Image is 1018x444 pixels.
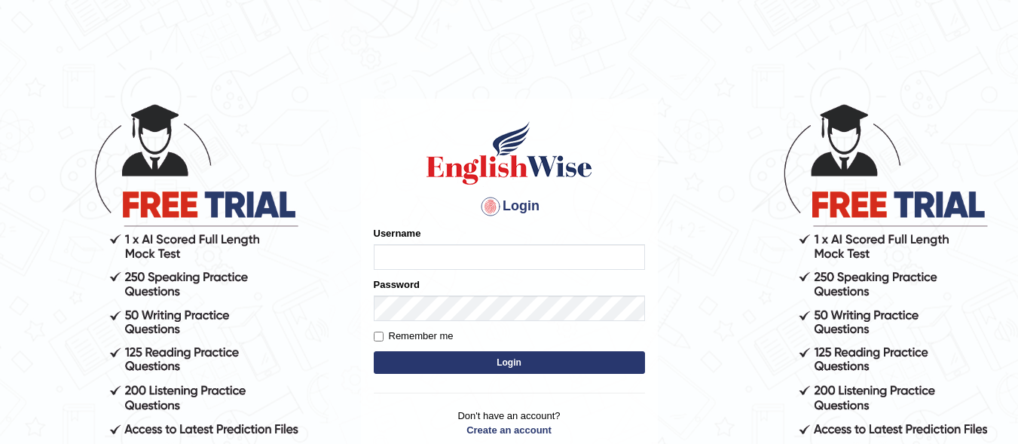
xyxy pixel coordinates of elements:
[374,329,454,344] label: Remember me
[374,194,645,219] h4: Login
[374,332,384,341] input: Remember me
[374,423,645,437] a: Create an account
[423,119,595,187] img: Logo of English Wise sign in for intelligent practice with AI
[374,351,645,374] button: Login
[374,226,421,240] label: Username
[374,277,420,292] label: Password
